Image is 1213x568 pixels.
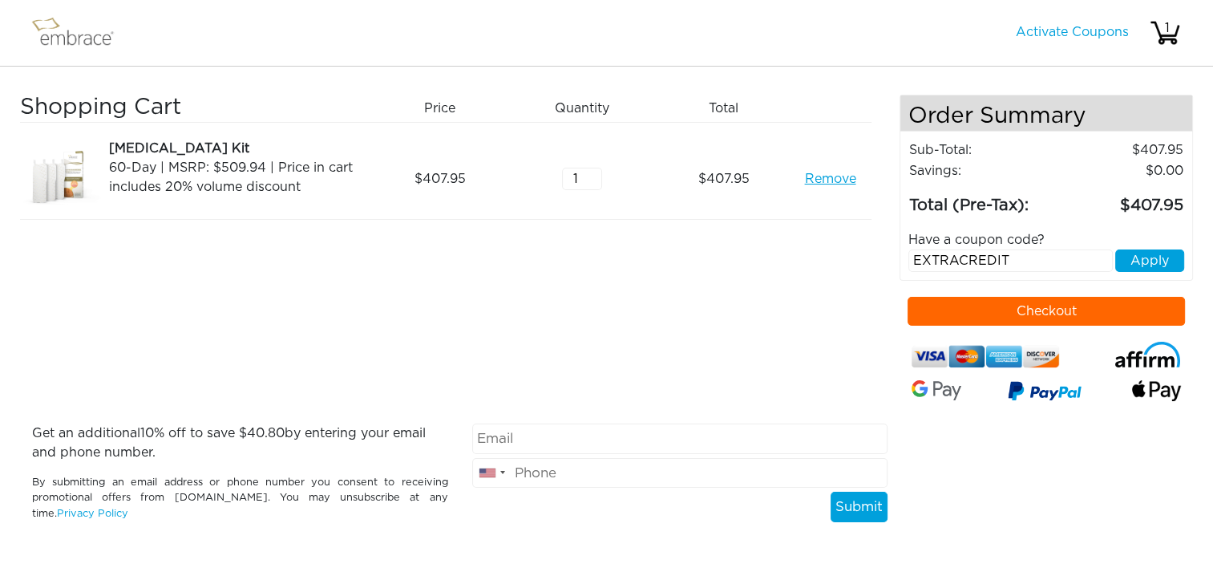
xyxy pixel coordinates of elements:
[1149,17,1181,49] img: cart
[472,424,888,454] input: Email
[1060,140,1184,160] td: 407.95
[1008,377,1082,408] img: paypal-v3.png
[698,169,750,189] span: 407.95
[900,95,1192,132] h4: Order Summary
[473,459,510,488] div: United States: +1
[555,99,609,118] span: Quantity
[32,475,448,521] p: By submitting an email address or phone number you consent to receiving promotional offers from [...
[28,13,132,53] img: logo.png
[831,492,888,522] button: Submit
[1151,18,1183,38] div: 1
[1060,181,1184,218] td: 407.95
[896,230,1196,250] div: Have a coupon code?
[908,297,1185,326] button: Checkout
[109,139,363,158] div: [MEDICAL_DATA] Kit
[140,427,154,440] span: 10
[1132,380,1181,400] img: fullApplePay.png
[912,380,960,400] img: Google-Pay-Logo.svg
[908,181,1060,218] td: Total (Pre-Tax):
[1114,342,1181,367] img: affirm-logo.svg
[908,160,1060,181] td: Savings :
[109,158,363,197] div: 60-Day | MSRP: $509.94 | Price in cart includes 20% volume discount
[20,95,363,122] h3: Shopping Cart
[659,95,801,122] div: Total
[908,140,1060,160] td: Sub-Total:
[1149,26,1181,39] a: 1
[375,95,517,122] div: Price
[20,139,100,219] img: a09f5d18-8da6-11e7-9c79-02e45ca4b85b.jpeg
[1016,26,1129,39] a: Activate Coupons
[912,342,1058,372] img: credit-cards.png
[414,169,466,189] span: 407.95
[804,169,855,189] a: Remove
[247,427,285,440] span: 40.80
[1115,250,1184,272] button: Apply
[57,509,128,519] a: Privacy Policy
[472,458,888,489] input: Phone
[32,424,448,462] p: Get an additional % off to save $ by entering your email and phone number.
[1060,160,1184,181] td: 0.00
